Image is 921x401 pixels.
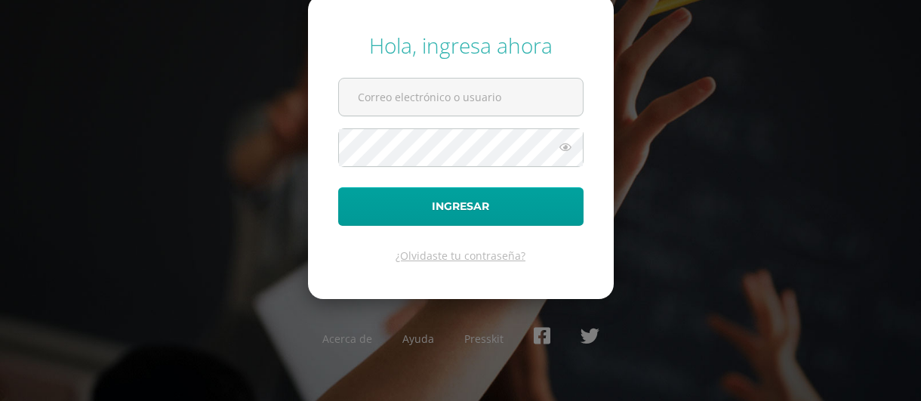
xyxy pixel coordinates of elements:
input: Correo electrónico o usuario [339,79,583,116]
a: Ayuda [402,332,434,346]
a: Acerca de [322,332,372,346]
a: ¿Olvidaste tu contraseña? [396,248,525,263]
a: Presskit [464,332,504,346]
button: Ingresar [338,187,584,226]
div: Hola, ingresa ahora [338,31,584,60]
